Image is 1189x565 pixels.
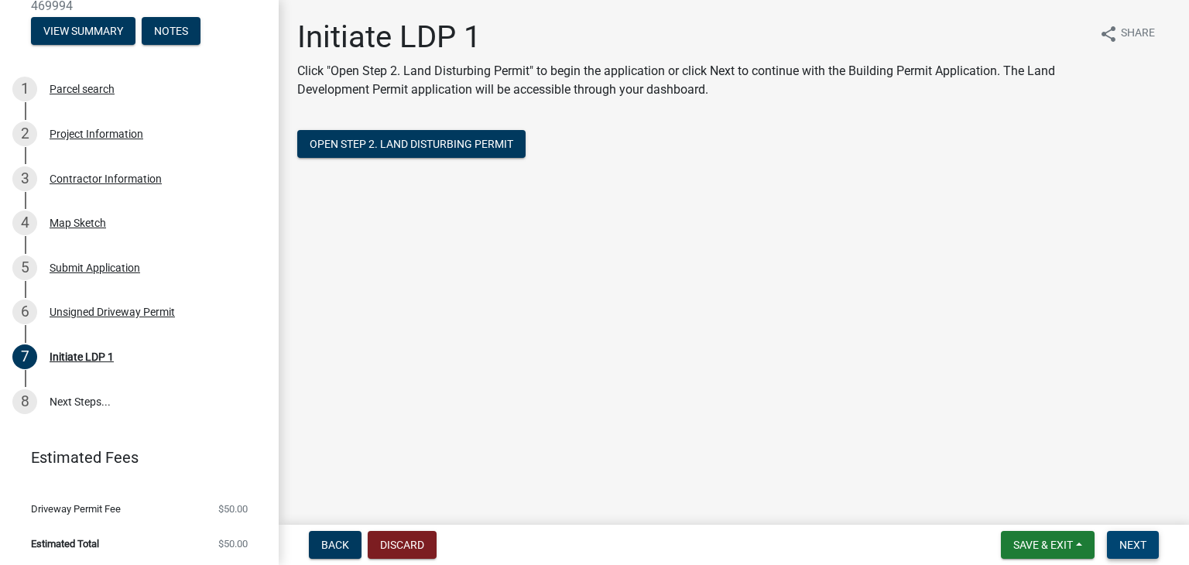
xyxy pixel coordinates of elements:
[310,138,513,150] span: Open Step 2. Land Disturbing Permit
[31,504,121,514] span: Driveway Permit Fee
[50,306,175,317] div: Unsigned Driveway Permit
[12,122,37,146] div: 2
[12,300,37,324] div: 6
[31,26,135,38] wm-modal-confirm: Summary
[12,77,37,101] div: 1
[50,262,140,273] div: Submit Application
[50,173,162,184] div: Contractor Information
[12,211,37,235] div: 4
[218,504,248,514] span: $50.00
[50,351,114,362] div: Initiate LDP 1
[12,389,37,414] div: 8
[218,539,248,549] span: $50.00
[1121,25,1155,43] span: Share
[1107,531,1159,559] button: Next
[1119,539,1146,551] span: Next
[1013,539,1073,551] span: Save & Exit
[12,255,37,280] div: 5
[50,128,143,139] div: Project Information
[142,17,200,45] button: Notes
[142,26,200,38] wm-modal-confirm: Notes
[297,130,526,158] button: Open Step 2. Land Disturbing Permit
[31,17,135,45] button: View Summary
[1001,531,1095,559] button: Save & Exit
[297,19,1087,56] h1: Initiate LDP 1
[309,531,361,559] button: Back
[50,84,115,94] div: Parcel search
[50,217,106,228] div: Map Sketch
[321,539,349,551] span: Back
[297,62,1087,99] p: Click "Open Step 2. Land Disturbing Permit" to begin the application or click Next to continue wi...
[1099,25,1118,43] i: share
[368,531,437,559] button: Discard
[12,442,254,473] a: Estimated Fees
[1087,19,1167,49] button: shareShare
[12,166,37,191] div: 3
[31,539,99,549] span: Estimated Total
[12,344,37,369] div: 7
